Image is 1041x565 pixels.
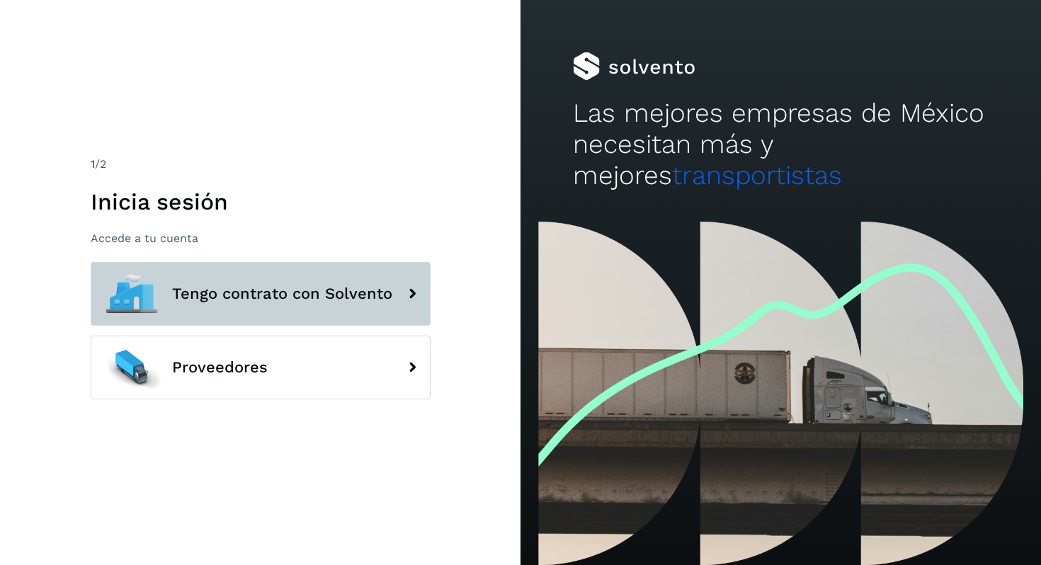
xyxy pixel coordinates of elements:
[573,98,989,192] h2: Las mejores empresas de México necesitan más y mejores
[172,285,392,302] span: Tengo contrato con Solvento
[91,157,95,171] span: 1
[91,188,431,215] h1: Inicia sesión
[672,160,842,190] span: transportistas
[91,262,431,326] button: Tengo contrato con Solvento
[172,359,268,376] span: Proveedores
[91,232,431,245] p: Accede a tu cuenta
[91,156,431,173] div: /2
[91,336,431,399] button: Proveedores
